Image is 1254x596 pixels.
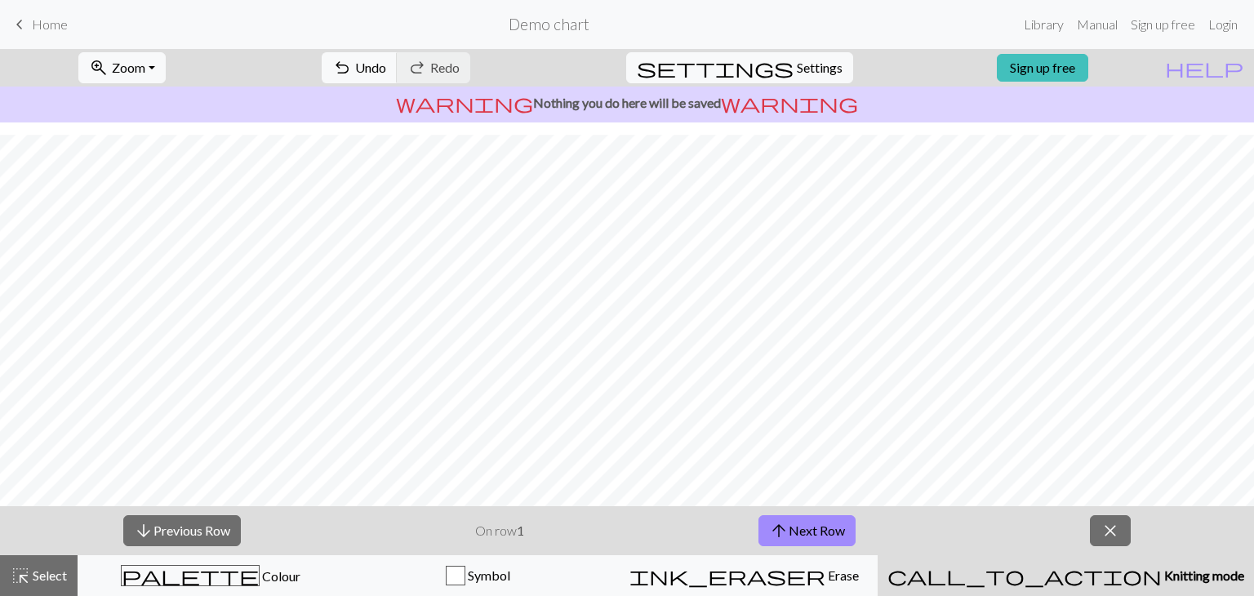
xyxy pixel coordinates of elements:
span: settings [637,56,794,79]
span: Settings [797,58,843,78]
span: zoom_in [89,56,109,79]
span: warning [396,91,533,114]
button: Colour [78,555,345,596]
span: Symbol [465,567,510,583]
span: Undo [355,60,386,75]
a: Home [10,11,68,38]
span: Zoom [112,60,145,75]
button: Erase [611,555,878,596]
p: On row [475,521,524,540]
i: Settings [637,58,794,78]
span: warning [721,91,858,114]
span: Erase [825,567,859,583]
button: Undo [322,52,398,83]
button: Knitting mode [878,555,1254,596]
a: Sign up free [997,54,1088,82]
button: Symbol [345,555,611,596]
button: SettingsSettings [626,52,853,83]
a: Login [1202,8,1244,41]
span: Select [30,567,67,583]
span: arrow_downward [134,519,153,542]
p: Nothing you do here will be saved [7,93,1247,113]
span: keyboard_arrow_left [10,13,29,36]
span: palette [122,564,259,587]
button: Zoom [78,52,166,83]
a: Manual [1070,8,1124,41]
button: Next Row [758,515,856,546]
span: close [1101,519,1120,542]
strong: 1 [517,523,524,538]
button: Previous Row [123,515,241,546]
span: Colour [260,568,300,584]
span: help [1165,56,1243,79]
a: Sign up free [1124,8,1202,41]
span: ink_eraser [629,564,825,587]
a: Library [1017,8,1070,41]
h2: Demo chart [509,15,589,33]
span: highlight_alt [11,564,30,587]
span: Home [32,16,68,32]
span: call_to_action [887,564,1162,587]
span: undo [332,56,352,79]
span: Knitting mode [1162,567,1244,583]
span: arrow_upward [769,519,789,542]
